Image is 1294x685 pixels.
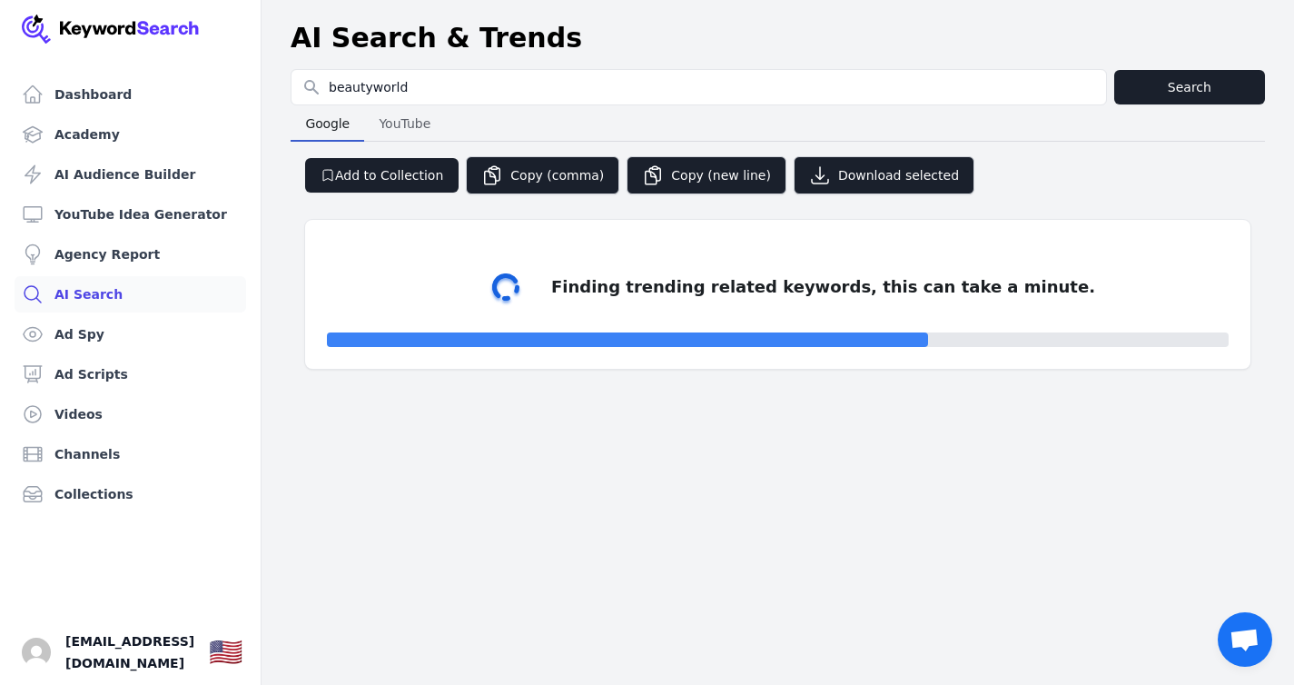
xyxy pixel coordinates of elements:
[15,156,246,193] a: AI Audience Builder
[15,236,246,273] a: Agency Report
[291,70,1106,104] input: Search
[15,196,246,233] a: YouTube Idea Generator
[794,156,974,194] button: Download selected
[15,316,246,352] a: Ad Spy
[15,116,246,153] a: Academy
[15,476,246,512] a: Collections
[551,274,1095,300] div: Finding trending related keywords, this can take a minute.
[209,636,242,669] div: 🇺🇸
[15,436,246,472] a: Channels
[22,638,51,667] button: Open user button
[627,156,786,194] button: Copy (new line)
[15,396,246,432] a: Videos
[371,111,438,136] span: YouTube
[291,22,582,55] h1: AI Search & Trends
[209,634,242,670] button: 🇺🇸
[1218,612,1272,667] a: Open chat
[22,15,200,44] img: Your Company
[466,156,619,194] button: Copy (comma)
[15,356,246,392] a: Ad Scripts
[15,276,246,313] a: AI Search
[22,638,51,667] img: Robert Williams
[305,158,459,193] button: Add to Collection
[298,111,357,136] span: Google
[65,630,194,674] span: [EMAIL_ADDRESS][DOMAIN_NAME]
[1114,70,1265,104] button: Search
[15,76,246,113] a: Dashboard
